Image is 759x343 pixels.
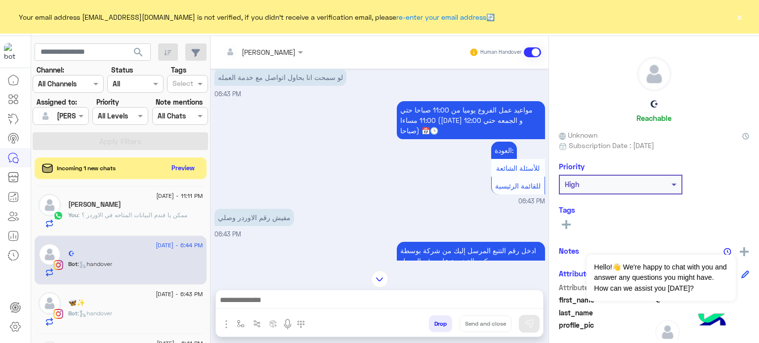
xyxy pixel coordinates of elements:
img: defaultAdmin.png [637,57,671,91]
h6: Reachable [636,114,672,122]
button: Drop [429,315,452,332]
label: Tags [171,65,186,75]
h6: Attributes [559,269,594,278]
img: send voice note [282,318,294,330]
img: defaultAdmin.png [39,292,61,314]
button: create order [265,315,282,332]
p: 3/9/2025, 6:43 PM [491,142,517,159]
span: Hello!👋 We're happy to chat with you and answer any questions you might have. How can we assist y... [587,255,735,301]
span: You [68,211,78,219]
p: 3/9/2025, 6:43 PM [397,101,545,139]
span: [DATE] - 6:43 PM [156,290,203,299]
h5: ☪ [68,250,75,258]
img: WhatsApp [53,211,63,221]
button: Send and close [460,315,511,332]
button: Trigger scenario [249,315,265,332]
span: ممكن يا فندم البيانات المتاحه في الاوردر ؟ [78,211,187,219]
label: Status [111,65,133,75]
img: Instagram [53,309,63,319]
h5: ☪ [650,99,658,110]
span: Unknown [559,130,597,140]
h5: 🦋✨ [68,299,85,307]
p: 3/9/2025, 6:43 PM [397,242,545,280]
span: 06:43 PM [214,90,241,98]
img: defaultAdmin.png [39,243,61,266]
img: select flow [237,320,245,328]
span: Your email address [EMAIL_ADDRESS][DOMAIN_NAME] is not verified, if you didn't receive a verifica... [19,12,495,22]
small: Human Handover [480,48,522,56]
img: create order [269,320,277,328]
p: 3/9/2025, 6:43 PM [214,209,294,226]
span: Incoming 1 new chats [57,164,116,173]
span: 06:43 PM [518,197,545,206]
img: send message [524,319,534,329]
span: 06:43 PM [214,230,241,238]
span: للأسئلة الشائعة [496,164,540,172]
img: Trigger scenario [253,320,261,328]
h6: Notes [559,246,579,255]
label: Priority [96,97,119,107]
span: للقائمة الرئيسية [495,182,541,190]
div: Select [171,78,193,91]
img: send attachment [220,318,232,330]
span: Bot [68,309,78,317]
img: add [740,247,749,256]
span: Subscription Date : [DATE] [569,140,654,151]
span: : handover [78,260,112,267]
span: [DATE] - 11:11 PM [156,191,203,200]
img: defaultAdmin.png [39,109,52,123]
h6: Priority [559,162,585,171]
label: Note mentions [156,97,203,107]
button: Apply Filters [33,132,208,150]
button: Preview [168,161,199,175]
span: last_name [559,307,653,318]
img: scroll [371,270,388,288]
label: Assigned to: [37,97,77,107]
span: [DATE] - 6:44 PM [156,241,203,250]
img: 919860931428189 [4,43,22,61]
img: hulul-logo.png [695,304,729,338]
button: select flow [233,315,249,332]
a: re-enter your email address [396,13,486,21]
img: defaultAdmin.png [39,194,61,216]
label: Channel: [37,65,64,75]
img: Instagram [53,260,63,270]
span: Attribute Name [559,282,653,293]
span: first_name [559,295,653,305]
span: : handover [78,309,112,317]
button: search [126,43,151,65]
span: Bot [68,260,78,267]
p: 3/9/2025, 6:43 PM [214,69,346,86]
span: profile_pic [559,320,653,343]
span: search [132,46,144,58]
img: make a call [297,320,305,328]
button: × [734,12,744,22]
h6: Tags [559,205,749,214]
h5: Arwa Zain [68,200,121,209]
